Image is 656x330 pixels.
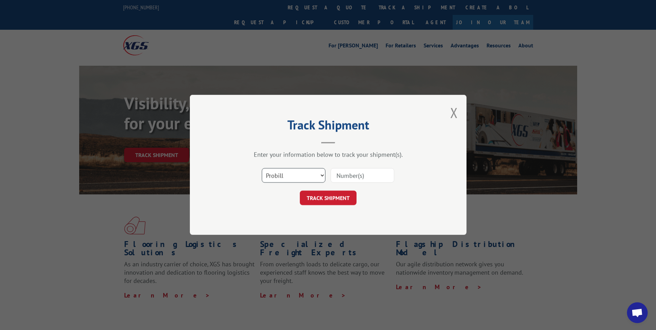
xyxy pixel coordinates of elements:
[450,103,458,122] button: Close modal
[224,120,432,133] h2: Track Shipment
[627,302,648,323] div: Open chat
[331,168,394,183] input: Number(s)
[224,151,432,159] div: Enter your information below to track your shipment(s).
[300,191,357,205] button: TRACK SHIPMENT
